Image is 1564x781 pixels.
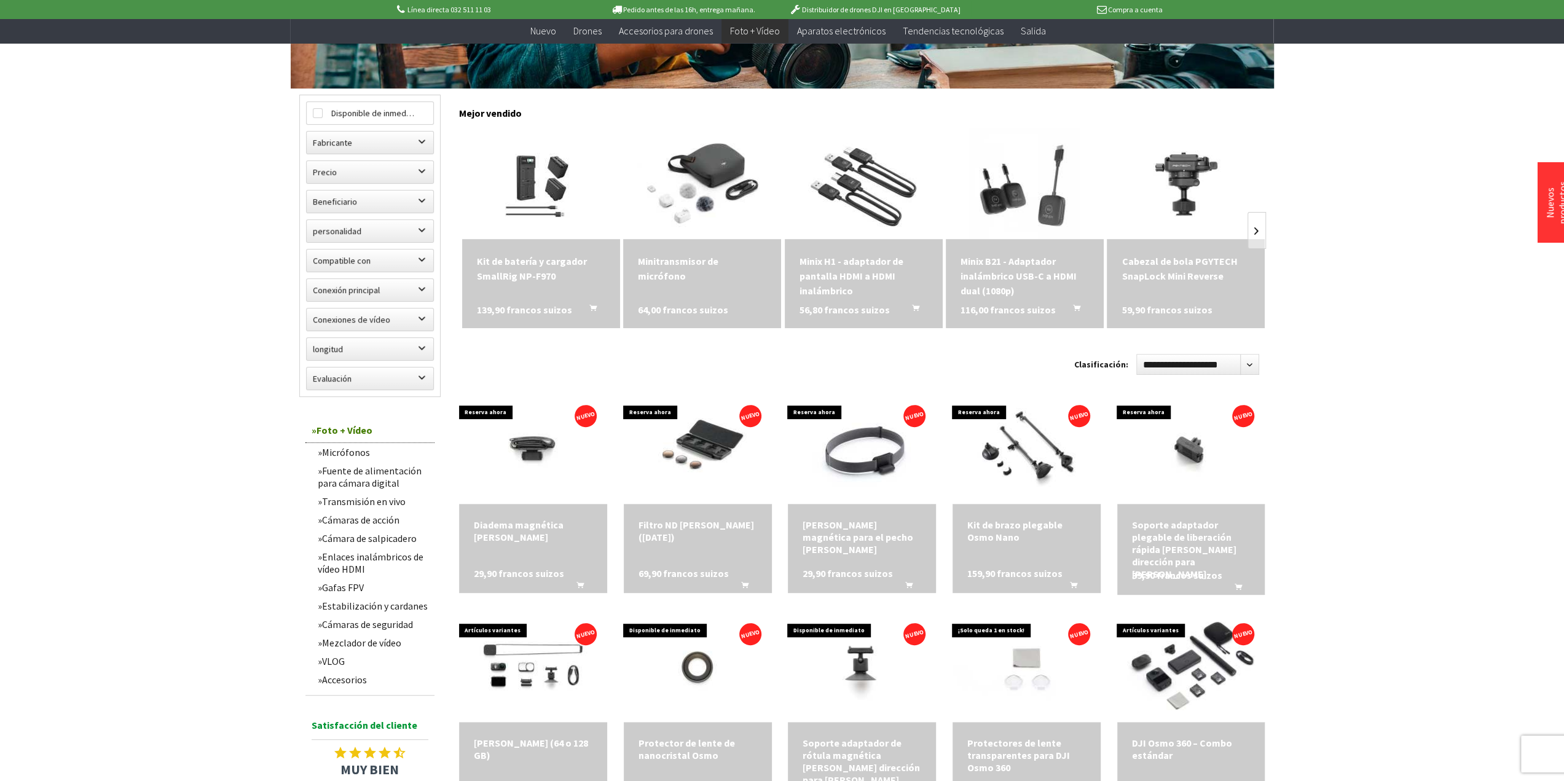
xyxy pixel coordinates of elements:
font: Cabezal de bola PGYTECH SnapLock Mini Reverse [1122,255,1237,282]
label: Precio [307,161,433,183]
font: 159,90 francos suizos [967,567,1063,579]
img: Minix H1 - adaptador de pantalla HDMI a HDMI inalámbrico [808,128,919,239]
a: Tendencias tecnológicas [894,18,1012,44]
font: Satisfacción del cliente [312,719,417,731]
font: Fabricante [313,137,352,148]
font: Nuevo [530,25,556,37]
font: Cámara de salpicadero [322,532,417,544]
font: VLOG [322,655,345,667]
img: Soporte adaptador de rótula magnética de doble dirección para Osmo Nano [788,611,936,722]
label: Evaluación [307,367,433,390]
a: Accesorios para drones [610,18,721,44]
font: DJI Osmo 360 – Combo estándar [1132,737,1232,761]
font: Protector de lente de nanocristal Osmo [639,737,735,761]
a: Micrófonos [312,443,434,461]
font: longitud [313,343,343,355]
label: Beneficiario [307,190,433,213]
button: añadir a la cesta [726,579,756,595]
font: Drones [573,25,602,37]
font: Estabilización y cardanes [322,600,428,612]
button: añadir a la cesta [1058,302,1088,318]
a: Fuente de alimentación para cámara digital [312,461,434,492]
img: Cabezal de bola PGYTECH SnapLock Mini Reverse [1107,151,1265,217]
img: Protectores de lente transparentes para DJI Osmo 360 [953,611,1100,722]
font: 59,90 francos suizos [1122,304,1212,316]
font: [PERSON_NAME] (64 o 128 GB) [474,737,588,761]
font: Cámaras de acción [322,514,399,526]
a: Accesorios [312,670,434,689]
label: Disponible de inmediato [307,102,433,124]
a: Foto + Vídeo [721,18,788,44]
font: Compatible con [313,255,371,266]
a: Protectores de lente transparentes para DJI Osmo 360 12,90 francos suizos añadir a la cesta [967,737,1086,774]
img: Diadema magnética Osmo Nano [459,393,607,504]
font: 139,90 francos suizos [477,304,572,316]
label: longitud [307,338,433,360]
font: Foto + Vídeo [316,424,372,436]
a: [PERSON_NAME] magnética para el pecho [PERSON_NAME] 29,90 francos suizos añadir a la cesta [803,519,921,555]
font: Soporte adaptador plegable de liberación rápida [PERSON_NAME] dirección para [PERSON_NAME] [1132,519,1236,580]
img: Kit de batería y cargador SmallRig NP-F970 [485,128,596,239]
img: Kit de brazo plegable Osmo Nano [953,393,1100,504]
a: Salida [1012,18,1055,44]
font: Protectores de lente transparentes para DJI Osmo 360 [967,737,1070,774]
font: Filtro ND [PERSON_NAME] ([DATE]) [639,519,754,543]
img: Protector de lente de nanocristal Osmo [624,611,771,722]
a: Kit de brazo plegable Osmo Nano 159,90 francos suizos añadir a la cesta [967,519,1086,543]
a: Kit de batería y cargador SmallRig NP-F970 139,90 francos suizos añadir a la cesta [477,254,605,283]
a: Aparatos electrónicos [788,18,894,44]
a: Protector de lente de nanocristal Osmo 24,90 francos suizos añadir a la cesta [639,737,757,761]
font: personalidad [313,226,361,237]
font: 64,00 francos suizos [638,304,728,316]
button: añadir a la cesta [897,302,927,318]
a: Cámara de salpicadero [312,529,434,547]
a: Mezclador de vídeo [312,634,434,652]
font: Precio [313,167,337,178]
font: Diadema magnética [PERSON_NAME] [474,519,564,543]
label: Fabricante [307,131,433,154]
font: Minitransmisor de micrófono [638,255,718,282]
font: Evaluación [313,373,352,384]
a: [PERSON_NAME] (64 o 128 GB) 399,00 francos suizos [474,737,592,761]
font: Tendencias tecnológicas [903,25,1004,37]
font: Fuente de alimentación para cámara digital [318,465,422,489]
button: añadir a la cesta [562,579,591,595]
font: Pedido antes de las 16h, entrega mañana. [623,5,755,14]
font: Enlaces inalámbricos de vídeo HDMI [318,551,423,575]
a: Minix B21 - Adaptador inalámbrico USB-C a HDMI dual (1080p) 116,00 francos suizos añadir a la cesta [961,254,1089,298]
a: Minix H1 - adaptador de pantalla HDMI a HDMI inalámbrico 56,80 francos suizos añadir a la cesta [800,254,928,298]
img: Soporte adaptador plegable de liberación rápida de doble dirección para Osmo Nano [1117,393,1265,504]
button: añadir a la cesta [890,579,920,595]
font: 29,90 francos suizos [803,567,893,579]
font: MUY BIEN [340,761,399,778]
a: Drones [565,18,610,44]
font: Salida [1021,25,1046,37]
a: VLOG [312,652,434,670]
img: Correa magnética para el pecho Osmo Nano [793,393,931,504]
font: Línea directa 032 511 11 03 [407,5,491,14]
font: Cámaras de seguridad [322,618,413,630]
font: Disponible de inmediato [331,108,420,119]
font: 29,90 francos suizos [474,567,564,579]
font: Mezclador de vídeo [322,637,401,649]
img: Osmo Nano (64 o 128 GB) [459,611,607,722]
img: DJI Osmo 360 – Combo estándar [1117,611,1265,722]
font: 116,00 francos suizos [961,304,1056,316]
button: añadir a la cesta [575,302,604,318]
font: Aparatos electrónicos [797,25,886,37]
font: 56,80 francos suizos [800,304,890,316]
font: Foto + Vídeo [730,25,780,37]
a: Foto + Vídeo [305,418,434,443]
a: Cabezal de bola PGYTECH SnapLock Mini Reverse 59,90 francos suizos [1122,254,1250,283]
font: Clasificación: [1074,359,1128,370]
button: añadir a la cesta [1055,579,1085,595]
a: Gafas FPV [312,578,434,597]
a: Transmisión en vivo [312,492,434,511]
font: Mejor vendido [459,107,522,119]
a: Nuevo [522,18,565,44]
a: Estabilización y cardanes [312,597,434,615]
a: Enlaces inalámbricos de vídeo HDMI [312,547,434,578]
a: Diadema magnética [PERSON_NAME] 29,90 francos suizos añadir a la cesta [474,519,592,543]
a: Cámaras de seguridad [312,615,434,634]
font: Kit de brazo plegable Osmo Nano [967,519,1063,543]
